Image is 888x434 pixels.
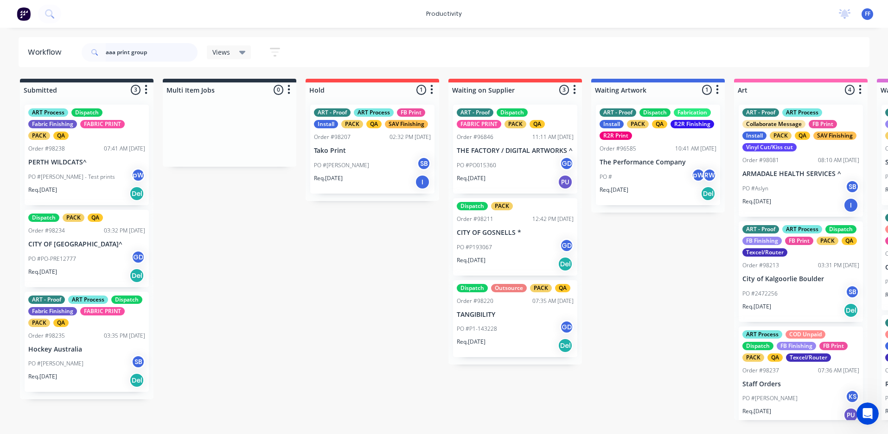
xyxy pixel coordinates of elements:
p: Staff Orders [742,380,859,388]
p: Req. [DATE] [28,268,57,276]
div: Dispatch [742,342,773,350]
div: Order #98211 [457,215,493,223]
div: 07:41 AM [DATE] [104,145,145,153]
div: FB Print [819,342,848,350]
p: Req. [DATE] [742,197,771,206]
p: PO #[PERSON_NAME] [742,394,798,403]
div: PACK [63,214,84,222]
div: GD [560,157,574,170]
div: Dispatch [71,108,102,117]
div: Fabric Finishing [28,307,77,315]
p: PO #PO-PRE12777 [28,255,76,263]
div: ART - ProofART ProcessCollaborate MessageFB PrintInstallPACKQASAV FinishingVinyl Cut/Kiss cutOrde... [739,105,863,217]
input: Search for orders... [106,43,198,62]
div: Dispatch [457,284,488,292]
p: Req. [DATE] [314,174,343,182]
div: FABRIC PRINT [457,120,501,128]
div: Dispatch [111,296,142,304]
div: Dispatch [825,225,856,233]
div: QA [555,284,570,292]
div: DispatchOutsourcePACKQAOrder #9822007:35 AM [DATE]TANGIBILITYPO #P1-143228GDReq.[DATE]Del [453,280,577,358]
div: RW [703,168,716,182]
div: Outsource [491,284,527,292]
div: ART - Proof [742,225,779,233]
div: GD [560,320,574,334]
div: Del [843,303,858,318]
div: 03:31 PM [DATE] [818,261,859,270]
div: Order #98235 [28,332,65,340]
p: PO #[PERSON_NAME] [314,161,369,170]
div: 11:11 AM [DATE] [532,133,574,141]
div: Texcel/Router [742,248,787,257]
div: FABRIC PRINT [80,307,125,315]
div: PACK [28,319,50,327]
div: QA [530,120,545,128]
div: ART Process [28,108,68,117]
div: ART Process [782,108,822,117]
div: QA [53,132,69,140]
div: QA [88,214,103,222]
p: Hockey Australia [28,346,145,353]
iframe: Intercom live chat [856,403,879,425]
p: PO #P1-143228 [457,325,497,333]
div: Order #98234 [28,226,65,235]
p: ARMADALE HEALTH SERVICES ^ [742,170,859,178]
div: GD [131,250,145,264]
div: ART - ProofART ProcessDispatchFB FinishingFB PrintPACKQATexcel/RouterOrder #9821303:31 PM [DATE]C... [739,221,863,322]
p: Req. [DATE] [457,174,486,182]
div: ART - Proof [314,108,351,117]
p: City of Kalgoorlie Boulder [742,275,859,283]
div: QA [652,120,667,128]
div: Dispatch [497,108,528,117]
div: SB [417,157,431,170]
div: Del [129,268,144,283]
div: ART ProcessCOD UnpaidDispatchFB FinishingFB PrintPACKQATexcel/RouterOrder #9823707:36 AM [DATE]St... [739,327,863,427]
div: Dispatch [457,202,488,210]
p: PO #2472256 [742,289,778,298]
div: Order #98207 [314,133,351,141]
div: 07:36 AM [DATE] [818,366,859,375]
p: Req. [DATE] [600,186,628,194]
div: 12:42 PM [DATE] [532,215,574,223]
div: Dispatch [639,108,671,117]
div: ART - ProofART ProcessDispatchFabric FinishingFABRIC PRINTPACKQAOrder #9823503:35 PM [DATE]Hockey... [25,292,149,392]
div: ART - ProofDispatchFABRIC PRINTPACKQAOrder #9684611:11 AM [DATE]THE FACTORY / DIGITAL ARTWORKS ^P... [453,105,577,194]
div: ART Process [782,225,822,233]
p: PO #PO015360 [457,161,496,170]
div: Del [558,257,573,271]
div: 10:41 AM [DATE] [675,145,716,153]
div: ART Process [68,296,108,304]
div: 03:35 PM [DATE] [104,332,145,340]
p: PO #P193067 [457,243,492,252]
p: Req. [DATE] [742,407,771,415]
div: PACK [627,120,649,128]
p: THE FACTORY / DIGITAL ARTWORKS ^ [457,147,574,155]
div: FB Finishing [777,342,816,350]
div: Order #96846 [457,133,493,141]
div: ART - Proof [457,108,493,117]
div: ART - Proof [600,108,636,117]
div: 03:32 PM [DATE] [104,226,145,235]
div: FABRIC PRINT [80,120,125,128]
div: 07:35 AM [DATE] [532,297,574,305]
div: QA [53,319,69,327]
p: PERTH WILDCATS^ [28,158,145,166]
div: DispatchPACKOrder #9821112:42 PM [DATE]CITY OF GOSNELLS *PO #P193067GDReq.[DATE]Del [453,198,577,276]
span: Views [212,47,230,57]
p: PO #[PERSON_NAME] - Test prints [28,173,115,181]
div: FB Finishing [742,237,782,245]
div: PACK [817,237,838,245]
div: Install [600,120,624,128]
div: Fabrication [674,108,711,117]
img: Factory [17,7,31,21]
p: Req. [DATE] [28,186,57,194]
p: TANGIBILITY [457,311,574,319]
div: 02:32 PM [DATE] [390,133,431,141]
div: QA [767,353,783,362]
p: Req. [DATE] [28,372,57,381]
div: PACK [742,353,764,362]
div: Del [701,186,716,201]
div: Collaborate Message [742,120,805,128]
div: COD Unpaid [786,330,825,339]
div: ART - ProofART ProcessFB PrintInstallPACKQASAV FinishingOrder #9820702:32 PM [DATE]Tako PrintPO #... [310,105,434,194]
